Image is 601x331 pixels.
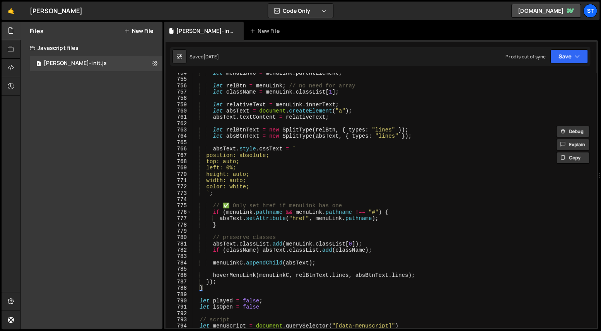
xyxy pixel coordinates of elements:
div: 772 [166,184,192,190]
div: 782 [166,247,192,253]
div: 784 [166,260,192,266]
div: 756 [166,83,192,89]
div: 776 [166,209,192,215]
div: 759 [166,102,192,108]
a: 🤙 [2,2,20,20]
div: 760 [166,108,192,114]
div: 789 [166,292,192,298]
div: 773 [166,190,192,196]
div: 794 [166,323,192,329]
button: Save [550,49,588,63]
div: 762 [166,121,192,127]
div: New File [250,27,282,35]
div: 780 [166,234,192,241]
div: 761 [166,114,192,120]
div: 783 [166,253,192,259]
button: Copy [556,152,589,164]
div: 788 [166,285,192,291]
div: 755 [166,76,192,82]
div: 767 [166,152,192,159]
div: 779 [166,228,192,234]
div: 791 [166,304,192,310]
div: Prod is out of sync [505,53,546,60]
div: 764 [166,133,192,139]
div: 775 [166,203,192,209]
div: 766 [166,146,192,152]
div: 765 [166,140,192,146]
div: Javascript files [20,40,162,56]
div: 777 [166,215,192,222]
button: Explain [556,139,589,150]
div: 792 [166,311,192,317]
div: 754 [166,70,192,76]
span: 1 [36,61,41,67]
a: St [583,4,597,18]
button: Debug [556,126,589,137]
a: [DOMAIN_NAME] [511,4,581,18]
div: 790 [166,298,192,304]
div: 778 [166,222,192,228]
div: [PERSON_NAME]-init.js [44,60,107,67]
div: [PERSON_NAME]-init.js [176,27,234,35]
button: Code Only [268,4,333,18]
div: [DATE] [203,53,219,60]
div: 787 [166,279,192,285]
div: 793 [166,317,192,323]
div: 758 [166,95,192,101]
div: 781 [166,241,192,247]
div: 16692/45602.js [30,56,162,71]
div: 769 [166,165,192,171]
div: 757 [166,89,192,95]
div: 770 [166,171,192,177]
div: 771 [166,177,192,184]
div: [PERSON_NAME] [30,6,82,15]
div: 763 [166,127,192,133]
div: 786 [166,272,192,278]
div: 768 [166,159,192,165]
div: Saved [190,53,219,60]
h2: Files [30,27,44,35]
button: New File [124,28,153,34]
div: 774 [166,196,192,203]
div: 785 [166,266,192,272]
